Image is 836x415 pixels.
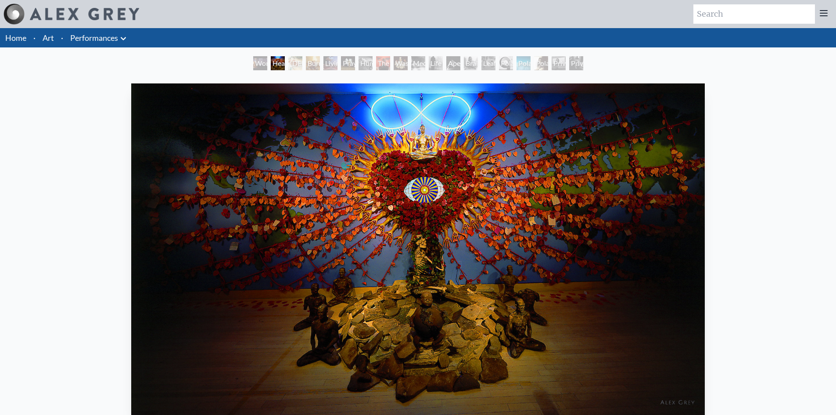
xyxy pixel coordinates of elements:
div: Leaflets [481,56,495,70]
div: Apex [446,56,460,70]
div: Heart Net [271,56,285,70]
div: Life Energy [429,56,443,70]
a: Art [43,32,54,44]
div: Polar Wandering [517,56,531,70]
a: Home [5,33,26,43]
input: Search [693,4,815,24]
li: · [57,28,67,47]
a: Performances [70,32,118,44]
div: Polarity Works [534,56,548,70]
div: World Spirit [253,56,267,70]
div: Brain Sack [464,56,478,70]
li: · [30,28,39,47]
div: Burnt Offering [306,56,320,70]
div: Prayer Wheel [341,56,355,70]
div: Polar Unity [499,56,513,70]
div: Private Subway [569,56,583,70]
div: [DEMOGRAPHIC_DATA] [288,56,302,70]
div: Wasteland [394,56,408,70]
div: Meditations on Mortality [411,56,425,70]
div: The Beast [376,56,390,70]
div: Human Race [359,56,373,70]
div: Living Cross [323,56,337,70]
div: Private Billboard [552,56,566,70]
